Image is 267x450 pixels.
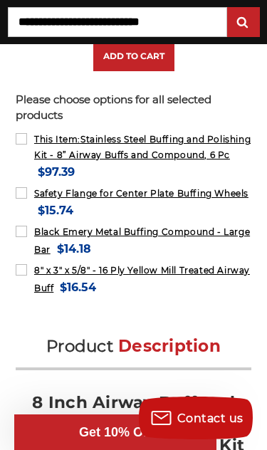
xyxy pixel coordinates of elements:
a: Add to Cart [93,41,174,71]
span: $15.74 [38,201,73,220]
p: Please choose options for all selected products [16,92,251,124]
input: Submit [229,9,258,37]
span: Product [46,336,113,356]
span: Safety Flange for Center Plate Buffing Wheels [34,188,248,199]
strong: This Item: [34,134,80,145]
span: Contact us [177,412,244,425]
span: $16.54 [60,278,96,297]
div: Get 10% OffClose teaser [14,414,216,450]
span: Get 10% Off [79,425,152,439]
button: Contact us [139,397,253,439]
span: $97.39 [38,162,75,182]
span: Black Emery Metal Buffing Compound - Large Bar [34,226,250,255]
span: Stainless Steel Buffing and Polishing Kit - 8” Airway Buffs and Compound, 6 Pc [34,134,251,160]
span: Description [118,336,221,356]
span: 8" x 3" x 5/8" - 16 Ply Yellow Mill Treated Airway Buff [34,265,250,293]
span: $14.18 [57,239,91,258]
